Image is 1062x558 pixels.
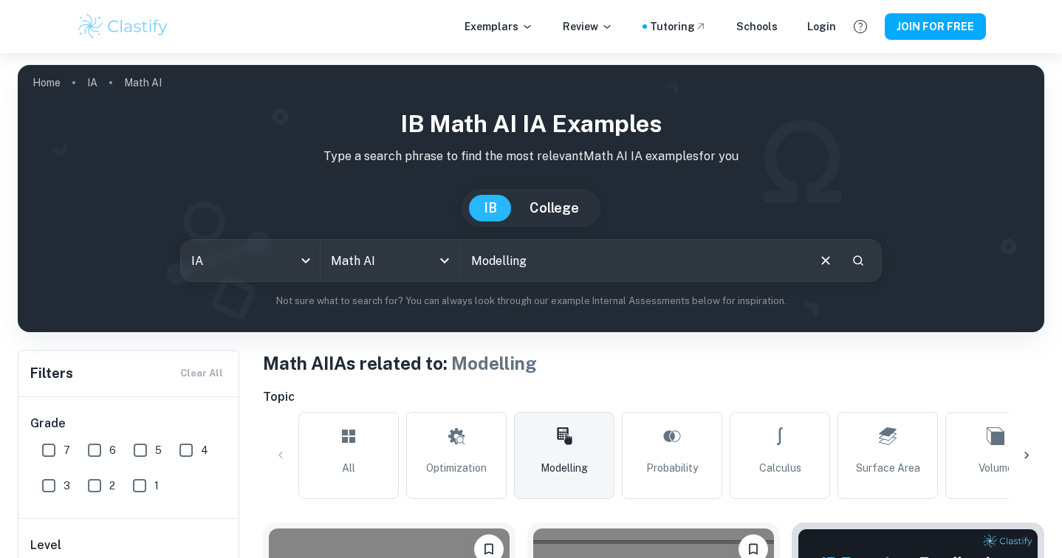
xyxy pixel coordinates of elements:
[30,294,1032,309] p: Not sure what to search for? You can always look through our example Internal Assessments below f...
[563,18,613,35] p: Review
[461,240,806,281] input: E.g. voronoi diagrams, IBD candidates spread, music...
[541,460,588,476] span: Modelling
[87,72,97,93] a: IA
[76,12,170,41] img: Clastify logo
[30,415,228,433] h6: Grade
[646,460,698,476] span: Probability
[30,106,1032,142] h1: IB Math AI IA examples
[451,353,537,373] span: Modelling
[64,478,70,494] span: 3
[469,195,512,221] button: IB
[109,442,116,458] span: 6
[856,460,920,476] span: Surface Area
[807,18,836,35] a: Login
[759,460,801,476] span: Calculus
[124,75,162,91] p: Math AI
[201,442,208,458] span: 4
[515,195,594,221] button: College
[64,442,70,458] span: 7
[30,537,228,554] h6: Level
[650,18,707,35] a: Tutoring
[426,460,487,476] span: Optimization
[736,18,778,35] a: Schools
[30,148,1032,165] p: Type a search phrase to find the most relevant Math AI IA examples for you
[846,248,871,273] button: Search
[181,240,321,281] div: IA
[465,18,533,35] p: Exemplars
[434,250,455,271] button: Open
[18,65,1044,332] img: profile cover
[979,460,1013,476] span: Volume
[30,363,73,384] h6: Filters
[32,72,61,93] a: Home
[109,478,115,494] span: 2
[848,14,873,39] button: Help and Feedback
[155,442,162,458] span: 5
[154,478,159,494] span: 1
[342,460,355,476] span: All
[812,247,840,275] button: Clear
[263,388,1044,406] h6: Topic
[885,13,986,40] button: JOIN FOR FREE
[263,350,1044,376] h1: Math AI IAs related to:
